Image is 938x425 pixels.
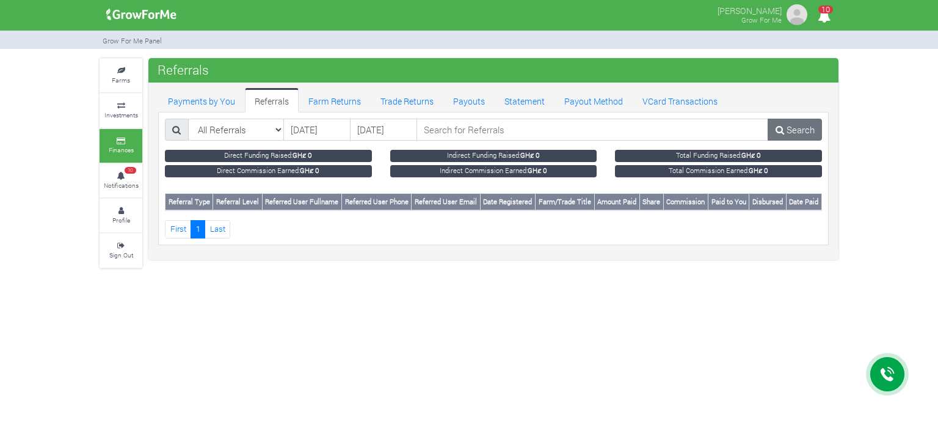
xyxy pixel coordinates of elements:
b: GHȼ 0 [293,150,312,160]
th: Commission [663,194,708,210]
a: 10 [812,12,836,23]
a: Referrals [245,88,299,113]
a: Farm Returns [299,88,371,113]
a: Last [205,220,230,238]
nav: Page Navigation [165,220,822,238]
input: DD/MM/YYYY [283,119,351,141]
a: Search [768,119,822,141]
b: GHȼ 0 [749,166,768,175]
small: Direct Funding Raised: [165,150,372,162]
a: Investments [100,94,142,127]
small: Grow For Me Panel [103,36,162,45]
th: Referral Type [165,194,213,210]
span: Referrals [155,57,212,82]
small: Sign Out [109,251,133,259]
b: GHȼ 0 [300,166,319,175]
th: Referred User Email [412,194,480,210]
th: Date Registered [480,194,535,210]
a: First [165,220,191,238]
a: Profile [100,199,142,232]
a: Trade Returns [371,88,443,113]
a: Farms [100,59,142,92]
b: GHȼ 0 [520,150,540,160]
span: 10 [125,167,136,174]
small: Indirect Commission Earned: [390,165,597,177]
small: Direct Commission Earned: [165,165,372,177]
b: GHȼ 0 [741,150,761,160]
img: growforme image [785,2,809,27]
small: Finances [109,146,134,154]
th: Paid to You [708,194,749,210]
a: Finances [100,129,142,163]
th: Referred User Phone [342,194,412,210]
th: Share [639,194,663,210]
small: Total Funding Raised: [615,150,822,162]
input: Search for Referrals [416,119,768,141]
input: DD/MM/YYYY [350,119,417,141]
small: Grow For Me [741,15,782,24]
a: Payout Method [554,88,633,113]
a: VCard Transactions [633,88,727,113]
span: 10 [818,6,833,13]
th: Referred User Fullname [262,194,341,210]
small: Profile [112,216,130,224]
th: Date Paid [786,194,821,210]
small: Total Commission Earned: [615,165,822,177]
small: Investments [104,111,138,119]
i: Notifications [812,2,836,30]
small: Notifications [104,181,139,190]
th: Farm/Trade Title [536,194,594,210]
th: Amount Paid [594,194,639,210]
small: Farms [112,76,130,84]
small: Indirect Funding Raised: [390,150,597,162]
b: GHȼ 0 [528,166,547,175]
p: [PERSON_NAME] [718,2,782,17]
img: growforme image [102,2,181,27]
a: Payments by You [158,88,245,113]
th: Referral Level [213,194,262,210]
a: 10 Notifications [100,164,142,198]
a: Statement [495,88,554,113]
a: 1 [191,220,205,238]
a: Sign Out [100,234,142,267]
th: Disbursed [749,194,786,210]
a: Payouts [443,88,495,113]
